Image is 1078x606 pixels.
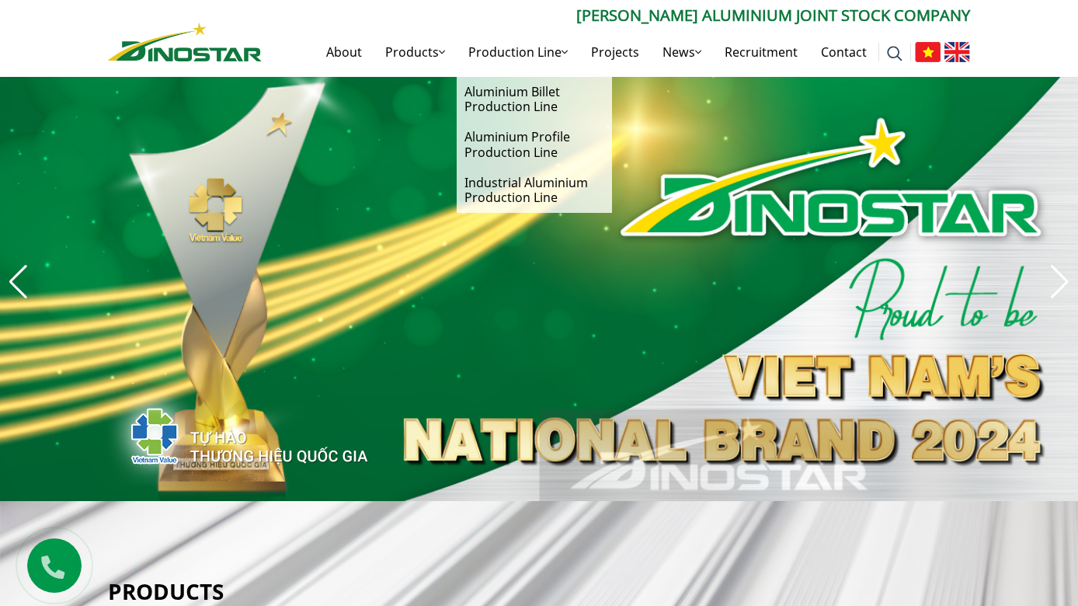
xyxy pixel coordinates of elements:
a: Aluminium Billet Production Line [457,77,612,122]
img: thqg [85,380,370,486]
a: Industrial Aluminium Production Line [457,168,612,213]
a: Products [108,576,224,606]
a: Products [374,27,457,77]
img: Nhôm Dinostar [108,23,262,61]
div: Previous slide [8,265,29,299]
a: Recruitment [713,27,809,77]
a: News [651,27,713,77]
img: search [887,46,902,61]
img: English [944,42,970,62]
a: Contact [809,27,878,77]
p: [PERSON_NAME] Aluminium Joint Stock Company [262,4,970,27]
div: Next slide [1049,265,1070,299]
img: Tiếng Việt [915,42,941,62]
a: Aluminium Profile Production Line [457,122,612,167]
a: Nhôm Dinostar [108,19,262,61]
a: About [315,27,374,77]
a: Production Line [457,27,579,77]
a: Projects [579,27,651,77]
